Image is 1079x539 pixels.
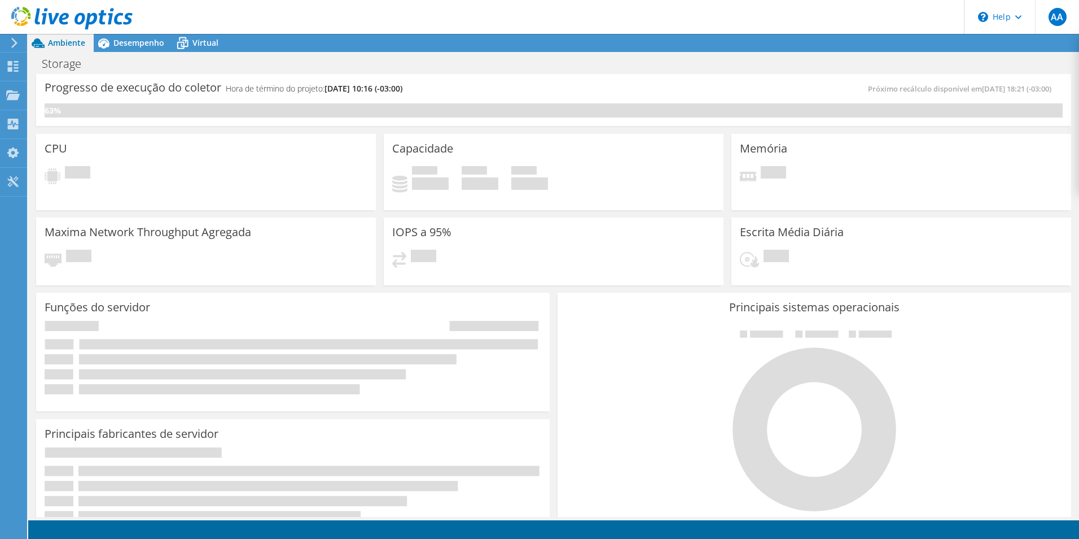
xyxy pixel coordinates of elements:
[764,250,789,265] span: Pendente
[37,58,99,70] h1: Storage
[982,84,1051,94] span: [DATE] 18:21 (-03:00)
[45,428,218,440] h3: Principais fabricantes de servidor
[113,37,164,48] span: Desempenho
[324,83,402,94] span: [DATE] 10:16 (-03:00)
[566,301,1063,314] h3: Principais sistemas operacionais
[412,166,437,177] span: Usado
[740,226,844,238] h3: Escrita Média Diária
[511,166,537,177] span: Total
[66,250,91,265] span: Pendente
[192,37,218,48] span: Virtual
[226,82,402,95] h4: Hora de término do projeto:
[462,166,487,177] span: Disponível
[412,177,449,190] h4: 0 GiB
[511,177,548,190] h4: 0 GiB
[740,142,787,155] h3: Memória
[65,166,90,181] span: Pendente
[48,37,85,48] span: Ambiente
[392,226,451,238] h3: IOPS a 95%
[868,84,1057,94] span: Próximo recálculo disponível em
[761,166,786,181] span: Pendente
[45,301,150,314] h3: Funções do servidor
[45,226,251,238] h3: Maxima Network Throughput Agregada
[411,250,436,265] span: Pendente
[45,142,67,155] h3: CPU
[978,12,988,22] svg: \n
[462,177,498,190] h4: 0 GiB
[1049,8,1067,26] span: AA
[392,142,453,155] h3: Capacidade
